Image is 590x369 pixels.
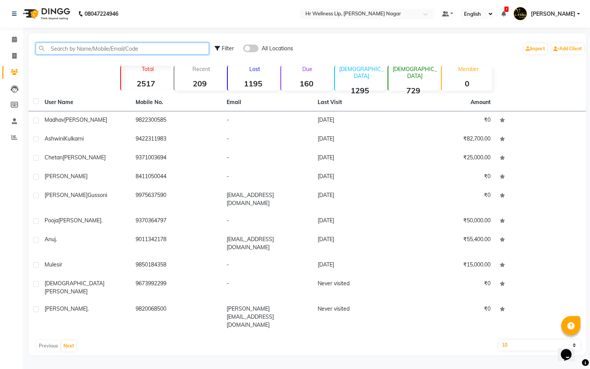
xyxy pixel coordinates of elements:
[45,217,58,224] span: Pooja
[131,275,222,300] td: 9673992299
[404,149,495,168] td: ₹25,000.00
[45,280,104,287] span: [DEMOGRAPHIC_DATA]
[222,111,313,130] td: -
[121,79,171,88] strong: 2517
[338,66,385,79] p: [DEMOGRAPHIC_DATA]
[45,305,88,312] span: [PERSON_NAME]
[404,231,495,256] td: ₹55,400.00
[404,130,495,149] td: ₹82,700.00
[174,79,225,88] strong: 209
[262,45,293,53] span: All Locations
[404,275,495,300] td: ₹0
[504,7,509,12] span: 7
[131,212,222,231] td: 9370364797
[222,212,313,231] td: -
[531,10,575,18] span: [PERSON_NAME]
[222,45,234,52] span: Filter
[45,192,88,199] span: [PERSON_NAME]
[404,187,495,212] td: ₹0
[313,149,404,168] td: [DATE]
[131,300,222,334] td: 9820068500
[45,135,64,142] span: Ashwini
[335,86,385,95] strong: 1295
[131,111,222,130] td: 9822300585
[56,261,62,268] span: sir
[391,66,439,79] p: [DEMOGRAPHIC_DATA]
[313,130,404,149] td: [DATE]
[222,231,313,256] td: [EMAIL_ADDRESS][DOMAIN_NAME]
[20,3,72,25] img: logo
[45,236,56,243] span: Anuj
[552,43,584,54] a: Add Client
[131,130,222,149] td: 9422311983
[313,94,404,111] th: Last Visit
[177,66,225,73] p: Recent
[442,79,492,88] strong: 0
[281,79,331,88] strong: 160
[88,305,89,312] span: .
[64,135,84,142] span: Kulkarni
[45,288,88,295] span: [PERSON_NAME]
[404,256,495,275] td: ₹15,000.00
[524,43,547,54] a: Import
[404,111,495,130] td: ₹0
[88,192,107,199] span: Gussoni
[313,300,404,334] td: Never visited
[45,116,64,123] span: Madhav
[45,154,63,161] span: Chetan
[222,130,313,149] td: -
[514,7,527,20] img: Monali
[388,86,439,95] strong: 729
[466,94,495,111] th: Amount
[222,94,313,111] th: Email
[404,168,495,187] td: ₹0
[131,94,222,111] th: Mobile No.
[131,149,222,168] td: 9371003694
[124,66,171,73] p: Total
[222,187,313,212] td: [EMAIL_ADDRESS][DOMAIN_NAME]
[61,341,76,351] button: Next
[313,275,404,300] td: Never visited
[131,256,222,275] td: 9850184358
[131,187,222,212] td: 9975637590
[63,154,106,161] span: [PERSON_NAME]
[36,43,209,55] input: Search by Name/Mobile/Email/Code
[40,94,131,111] th: User Name
[313,256,404,275] td: [DATE]
[222,256,313,275] td: -
[404,300,495,334] td: ₹0
[85,3,118,25] b: 08047224946
[283,66,331,73] p: Due
[231,66,278,73] p: Lost
[56,236,57,243] span: .
[313,111,404,130] td: [DATE]
[222,275,313,300] td: -
[64,116,107,123] span: [PERSON_NAME]
[404,212,495,231] td: ₹50,000.00
[313,168,404,187] td: [DATE]
[445,66,492,73] p: Member
[222,300,313,334] td: [PERSON_NAME][EMAIL_ADDRESS][DOMAIN_NAME]
[222,168,313,187] td: -
[222,149,313,168] td: -
[45,173,88,180] span: [PERSON_NAME]
[313,187,404,212] td: [DATE]
[558,338,582,361] iframe: chat widget
[501,10,506,17] a: 7
[313,212,404,231] td: [DATE]
[45,261,56,268] span: mule
[228,79,278,88] strong: 1195
[313,231,404,256] td: [DATE]
[58,217,103,224] span: [PERSON_NAME].
[131,168,222,187] td: 8411050044
[131,231,222,256] td: 9011342178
